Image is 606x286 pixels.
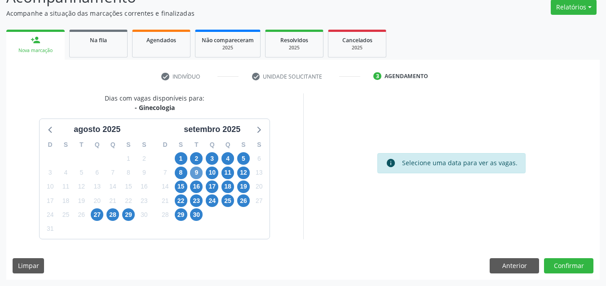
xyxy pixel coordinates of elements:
[157,138,173,152] div: D
[236,138,252,152] div: S
[206,152,218,165] span: quarta-feira, 3 de setembro de 2025
[202,36,254,44] span: Não compareceram
[190,194,203,207] span: terça-feira, 23 de setembro de 2025
[251,138,267,152] div: S
[106,208,119,221] span: quinta-feira, 28 de agosto de 2025
[190,208,203,221] span: terça-feira, 30 de setembro de 2025
[175,167,187,179] span: segunda-feira, 8 de setembro de 2025
[90,36,107,44] span: Na fila
[122,208,135,221] span: sexta-feira, 29 de agosto de 2025
[206,180,218,193] span: quarta-feira, 17 de setembro de 2025
[122,152,135,165] span: sexta-feira, 1 de agosto de 2025
[237,167,250,179] span: sexta-feira, 12 de setembro de 2025
[237,152,250,165] span: sexta-feira, 5 de setembro de 2025
[31,35,40,45] div: person_add
[13,258,44,273] button: Limpar
[44,194,57,207] span: domingo, 17 de agosto de 2025
[60,194,72,207] span: segunda-feira, 18 de agosto de 2025
[175,152,187,165] span: segunda-feira, 1 de setembro de 2025
[159,208,172,221] span: domingo, 28 de setembro de 2025
[237,194,250,207] span: sexta-feira, 26 de setembro de 2025
[75,180,88,193] span: terça-feira, 12 de agosto de 2025
[221,152,234,165] span: quinta-feira, 4 de setembro de 2025
[159,180,172,193] span: domingo, 14 de setembro de 2025
[44,167,57,179] span: domingo, 3 de agosto de 2025
[180,123,244,136] div: setembro 2025
[221,180,234,193] span: quinta-feira, 18 de setembro de 2025
[544,258,593,273] button: Confirmar
[159,194,172,207] span: domingo, 21 de setembro de 2025
[175,180,187,193] span: segunda-feira, 15 de setembro de 2025
[58,138,74,152] div: S
[189,138,204,152] div: T
[60,167,72,179] span: segunda-feira, 4 de agosto de 2025
[106,180,119,193] span: quinta-feira, 14 de agosto de 2025
[105,103,204,112] div: - Ginecologia
[122,194,135,207] span: sexta-feira, 22 de agosto de 2025
[42,138,58,152] div: D
[75,194,88,207] span: terça-feira, 19 de agosto de 2025
[272,44,317,51] div: 2025
[237,180,250,193] span: sexta-feira, 19 de setembro de 2025
[75,208,88,221] span: terça-feira, 26 de agosto de 2025
[175,208,187,221] span: segunda-feira, 29 de setembro de 2025
[74,138,89,152] div: T
[122,180,135,193] span: sexta-feira, 15 de agosto de 2025
[159,167,172,179] span: domingo, 7 de setembro de 2025
[136,138,152,152] div: S
[91,194,103,207] span: quarta-feira, 20 de agosto de 2025
[138,152,150,165] span: sábado, 2 de agosto de 2025
[60,208,72,221] span: segunda-feira, 25 de agosto de 2025
[402,158,518,168] div: Selecione uma data para ver as vagas.
[6,9,422,18] p: Acompanhe a situação das marcações correntes e finalizadas
[138,167,150,179] span: sábado, 9 de agosto de 2025
[106,167,119,179] span: quinta-feira, 7 de agosto de 2025
[253,194,265,207] span: sábado, 27 de setembro de 2025
[44,222,57,235] span: domingo, 31 de agosto de 2025
[204,138,220,152] div: Q
[146,36,176,44] span: Agendados
[373,72,381,80] div: 3
[175,194,187,207] span: segunda-feira, 22 de setembro de 2025
[490,258,539,273] button: Anterior
[91,180,103,193] span: quarta-feira, 13 de agosto de 2025
[60,180,72,193] span: segunda-feira, 11 de agosto de 2025
[138,194,150,207] span: sábado, 23 de agosto de 2025
[44,180,57,193] span: domingo, 10 de agosto de 2025
[44,208,57,221] span: domingo, 24 de agosto de 2025
[105,138,121,152] div: Q
[138,180,150,193] span: sábado, 16 de agosto de 2025
[190,180,203,193] span: terça-feira, 16 de setembro de 2025
[206,167,218,179] span: quarta-feira, 10 de setembro de 2025
[91,208,103,221] span: quarta-feira, 27 de agosto de 2025
[206,194,218,207] span: quarta-feira, 24 de setembro de 2025
[202,44,254,51] div: 2025
[190,167,203,179] span: terça-feira, 9 de setembro de 2025
[221,167,234,179] span: quinta-feira, 11 de setembro de 2025
[385,72,428,80] div: Agendamento
[105,93,204,112] div: Dias com vagas disponíveis para:
[342,36,372,44] span: Cancelados
[121,138,137,152] div: S
[220,138,236,152] div: Q
[89,138,105,152] div: Q
[173,138,189,152] div: S
[280,36,308,44] span: Resolvidos
[253,167,265,179] span: sábado, 13 de setembro de 2025
[253,180,265,193] span: sábado, 20 de setembro de 2025
[190,152,203,165] span: terça-feira, 2 de setembro de 2025
[70,123,124,136] div: agosto 2025
[13,47,58,54] div: Nova marcação
[386,158,396,168] i: info
[253,152,265,165] span: sábado, 6 de setembro de 2025
[221,194,234,207] span: quinta-feira, 25 de setembro de 2025
[122,167,135,179] span: sexta-feira, 8 de agosto de 2025
[75,167,88,179] span: terça-feira, 5 de agosto de 2025
[91,167,103,179] span: quarta-feira, 6 de agosto de 2025
[335,44,380,51] div: 2025
[106,194,119,207] span: quinta-feira, 21 de agosto de 2025
[138,208,150,221] span: sábado, 30 de agosto de 2025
